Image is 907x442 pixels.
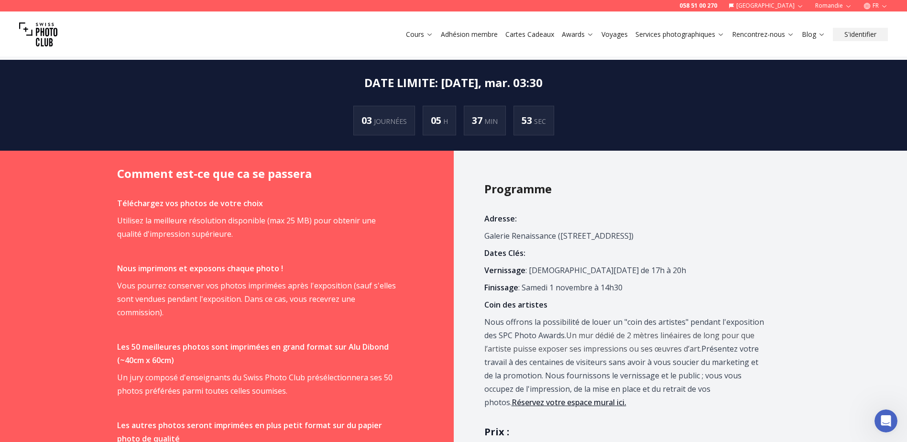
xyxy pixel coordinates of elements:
[374,117,407,126] span: JOURNÉES
[168,4,185,21] div: Fermer
[117,214,397,241] p: Utilisez la meilleure résolution disponible (max 25 MB) pour obtenir une qualité d'impression sup...
[802,30,825,39] a: Blog
[364,75,543,90] h2: DATE ​​LIMITE : [DATE], mar. 03:30
[798,28,829,41] button: Blog
[534,117,546,126] span: SEC
[601,30,628,39] a: Voyages
[117,371,397,398] p: Un jury composé d'enseignants du Swiss Photo Club présélectionnera ses 50 photos préférées parmi ...
[484,299,547,310] strong: Coin des artistes
[472,114,484,127] span: 37
[6,4,24,22] button: go back
[484,281,764,294] p: : Samedi 1 novembre à 14h30
[15,107,109,112] div: Swiss Photo Club • Il y a 60 sem
[484,425,509,438] strong: Prix :
[484,330,754,354] span: Un mur dédié de 2 mètres linéaires de long pour que l’artiste puisse exposer ses impressions ou s...
[484,229,764,243] p: Galerie Renaissance ([STREET_ADDRESS])
[15,71,149,99] div: Salut 😀 Jetez-y un coup d'œil! contactez-nous pour plus d'informations.
[484,282,518,293] strong: Finissage
[558,28,598,41] button: Awards
[632,28,728,41] button: Services photographiques
[117,279,397,319] p: Vous pourrez conserver vos photos imprimées après l'exposition (sauf s'elles sont vendues pendant...
[443,117,448,126] span: H
[732,30,794,39] a: Rencontrez-nous
[728,28,798,41] button: Rencontrez-nous
[25,116,34,125] img: Profile image for Quim
[117,198,263,209] strong: Téléchargez vos photos de votre choix
[150,4,168,22] button: Accueil
[502,28,558,41] button: Cartes Cadeaux
[73,5,138,12] h1: Swiss Photo Club
[598,28,632,41] button: Voyages
[484,248,525,258] strong: Dates Clés:
[406,30,433,39] a: Cours
[484,213,517,224] strong: Adresse:
[8,65,157,105] div: Salut 😀 Jetez-y un coup d'œil! contactez-nous pour plus d'informations.Swiss Photo Club • Il y a ...
[635,30,724,39] a: Services photographiques
[117,342,389,365] strong: Les 50 meilleures photos sont imprimées en grand format sur Alu Dibond (~40cm x 60cm)
[484,315,764,409] p: Nous offrons la possibilité de louer un "coin des artistes" pendant l'exposition des SPC Photo Aw...
[41,5,56,21] img: Profile image for Jean-Baptiste
[874,409,897,432] iframe: Intercom live chat
[98,117,149,123] span: • Il y a 60 sem
[512,397,626,408] a: Réservez votre espace mural ici.
[402,28,437,41] button: Cours
[679,2,717,10] a: 058 51 00 270
[8,65,184,199] div: Swiss Photo Club dit…
[437,28,502,41] button: Adhésion membre
[19,15,57,54] img: Swiss photo club
[484,181,790,197] h2: Programme
[117,166,423,181] h2: Comment est-ce que ca se passera
[27,5,43,21] img: Profile image for Quim
[505,30,554,39] a: Cartes Cadeaux
[153,154,172,173] button: Soumettre
[441,30,498,39] a: Adhésion membre
[562,30,594,39] a: Awards
[41,154,153,173] input: Enter your email
[117,263,283,274] strong: Nous imprimons et exposons chaque photo !
[484,117,498,126] span: MIN
[431,114,443,127] span: 05
[16,116,26,125] img: Profile image for Jean-Baptiste
[38,117,98,123] span: Swiss Photo Club
[833,28,888,41] button: S'identifier
[361,114,374,127] span: 03
[484,265,525,276] strong: Vernissage
[8,116,17,125] img: Profile image for Osan
[522,114,534,127] span: 53
[41,142,172,151] div: Email
[81,12,133,22] p: De retour [DATE]
[484,264,764,277] p: : [DEMOGRAPHIC_DATA][DATE] de 17h à 20h
[54,5,69,21] img: Profile image for Osan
